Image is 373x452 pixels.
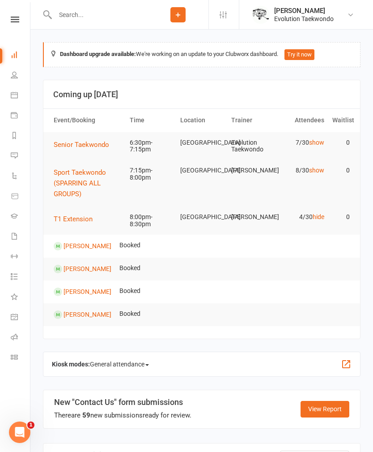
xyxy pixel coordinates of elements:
a: General attendance kiosk mode [11,308,31,328]
td: [GEOGRAPHIC_DATA] [176,132,227,153]
td: Booked [115,258,144,279]
th: Attendees [278,109,328,132]
a: [PERSON_NAME] [64,265,111,272]
td: 4/30 [278,207,328,228]
th: Location [176,109,227,132]
button: Senior Taekwondo [54,139,115,150]
span: Sport Taekwondo (SPARRING ALL GROUPS) [54,168,106,198]
a: Roll call kiosk mode [11,328,31,348]
span: 1 [27,422,34,429]
td: 8:00pm-8:30pm [126,207,176,235]
td: Booked [115,235,144,256]
td: [GEOGRAPHIC_DATA] [176,160,227,181]
th: Time [126,109,176,132]
a: show [309,167,324,174]
div: Evolution Taekwondo [274,15,334,23]
iframe: Intercom live chat [9,422,30,443]
td: 7:15pm-8:00pm [126,160,176,188]
th: Trainer [227,109,278,132]
td: 6:30pm-7:15pm [126,132,176,160]
a: Reports [11,126,31,146]
span: Senior Taekwondo [54,141,109,149]
a: Calendar [11,86,31,106]
button: Sport Taekwondo (SPARRING ALL GROUPS) [54,167,122,199]
a: [PERSON_NAME] [64,311,111,318]
strong: Dashboard upgrade available: [60,51,136,57]
strong: 59 [82,411,90,419]
h3: Coming up [DATE] [53,90,350,99]
a: Product Sales [11,187,31,207]
a: Dashboard [11,46,31,66]
td: Evolution Taekwondo [227,132,278,160]
div: [PERSON_NAME] [274,7,334,15]
a: What's New [11,288,31,308]
span: General attendance [90,357,149,371]
a: hide [313,213,324,220]
img: thumb_image1604702925.png [252,6,270,24]
h3: New "Contact Us" form submissions [54,398,191,407]
td: [PERSON_NAME] [227,207,278,228]
button: T1 Extension [54,214,99,224]
td: Booked [115,303,144,324]
td: [PERSON_NAME] [227,160,278,181]
td: [GEOGRAPHIC_DATA] [176,207,227,228]
td: 8/30 [278,160,328,181]
th: Event/Booking [50,109,126,132]
a: [PERSON_NAME] [64,288,111,295]
a: View Report [301,401,349,417]
strong: Kiosk modes: [52,361,90,368]
a: People [11,66,31,86]
div: There are new submissions ready for review. [54,410,191,421]
a: show [309,139,324,146]
td: 0 [328,132,354,153]
td: 7/30 [278,132,328,153]
div: We're working on an update to your Clubworx dashboard. [43,42,360,67]
td: Booked [115,280,144,301]
a: [PERSON_NAME] [64,242,111,250]
td: 0 [328,160,354,181]
span: T1 Extension [54,215,93,223]
th: Waitlist [328,109,354,132]
input: Search... [52,9,148,21]
button: Try it now [284,49,314,60]
td: 0 [328,207,354,228]
a: Payments [11,106,31,126]
a: Class kiosk mode [11,348,31,368]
